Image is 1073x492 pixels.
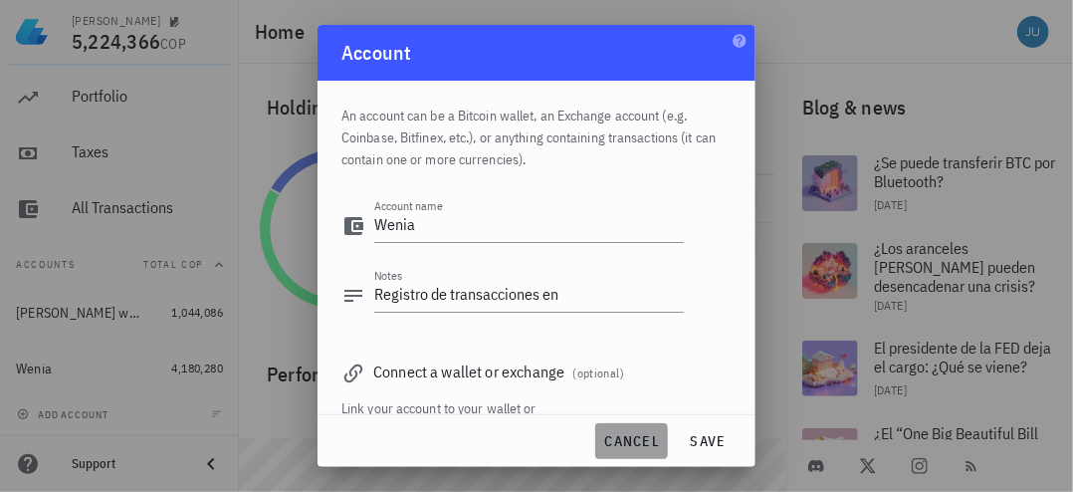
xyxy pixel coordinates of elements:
[572,366,624,380] span: (optional)
[676,423,740,459] button: save
[597,412,744,448] button: connection
[684,432,732,450] span: save
[603,432,660,450] span: cancel
[341,397,585,463] div: Link your account to your wallet or exchange and import your transactions automatically.
[595,423,668,459] button: cancel
[341,81,732,182] div: An account can be a Bitcoin wallet, an Exchange account (e.g. Coinbase, Bitfinex, etc.), or anyth...
[318,25,755,81] div: Account
[374,198,443,213] label: Account name
[374,268,403,283] label: Notes
[341,358,732,385] div: Connect a wallet or exchange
